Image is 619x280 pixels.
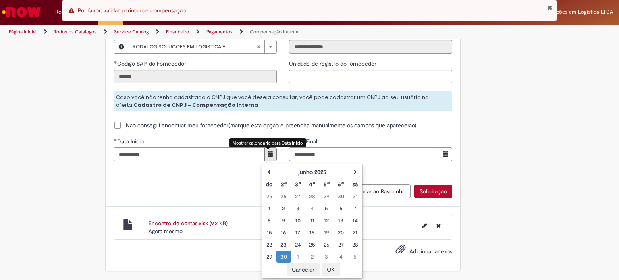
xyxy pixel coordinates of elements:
label: Somente leitura - Código SAP do Fornecedor [114,60,188,68]
div: 02 July 2025 Wednesday [307,253,317,261]
th: Terça-feira [291,178,305,190]
div: 15 June 2025 Sunday [264,228,274,236]
button: Fechar Notificação [547,4,553,11]
button: Mostrar calendário para Data Inicio [264,147,277,161]
div: 24 June 2025 Tuesday [293,241,303,249]
input: Data Inicio 30 June 2025 Monday [114,147,265,161]
span: Obrigatório Preenchido [114,138,117,141]
div: O seletor de data foi aberto.30 June 2025 Monday [278,253,289,261]
span: Data Inicio [117,138,145,145]
div: 07 June 2025 Saturday [350,204,360,212]
button: Excluir Encontro de contas.xlsx [432,219,446,232]
div: 03 June 2025 Tuesday [293,204,303,212]
div: 03 July 2025 Thursday [321,253,331,261]
input: Data Final 18 September 2025 Thursday [289,147,440,161]
div: 21 June 2025 Saturday [350,228,360,236]
div: 19 June 2025 Thursday [321,228,331,236]
div: 29 May 2025 Thursday [321,192,331,200]
span: Não consegui encontrar meu fornecedor(marque esta opção e preencha manualmente os campos que apar... [126,121,416,129]
span: Rodalog Soluções em Logistica LTDA [524,8,613,15]
th: Sábado [348,178,362,190]
div: 14 June 2025 Saturday [350,216,360,224]
button: Mostrar calendário para Data Final [440,147,452,161]
a: Financeiro [166,29,189,35]
input: CNPJ/CPF do fornecedor [289,40,452,54]
div: 04 June 2025 Wednesday [307,204,317,212]
div: 30 May 2025 Friday [336,192,346,200]
div: 06 June 2025 Friday [336,204,346,212]
a: Página inicial [9,29,37,35]
input: Unidade de registro do fornecedor [289,70,452,83]
span: Unidade de registro do fornecedor [289,60,378,67]
div: 17 June 2025 Tuesday [293,228,303,236]
button: Adicionar ao Rascunho [335,184,411,198]
a: Pagamentos [206,29,233,35]
div: 26 May 2025 Monday [278,192,289,200]
div: 11 June 2025 Wednesday [307,216,317,224]
div: 26 June 2025 Thursday [321,241,331,249]
div: 05 July 2025 Saturday [350,253,360,261]
a: Service Catalog [114,29,149,35]
div: 28 June 2025 Saturday [350,241,360,249]
div: 22 June 2025 Sunday [264,241,274,249]
span: RODALOG SOLUCOES EM LOGISTICA E [133,40,256,53]
div: Escolher data [262,164,363,279]
th: Quarta-feira [305,178,319,190]
th: Segunda-feira [276,178,291,190]
ul: Trilhas de página [6,25,407,39]
div: 20 June 2025 Friday [336,228,346,236]
div: 08 June 2025 Sunday [264,216,274,224]
th: Mês anterior [262,166,276,178]
button: Solicitação [414,185,452,198]
div: 12 June 2025 Thursday [321,216,331,224]
span: Agora mesmo [148,228,183,235]
div: 02 June 2025 Monday [278,204,289,212]
div: 01 July 2025 Tuesday [293,253,303,261]
span: Requisições [55,8,83,16]
div: 28 May 2025 Wednesday [307,192,317,200]
span: Obrigatório Preenchido [114,60,117,64]
div: 16 June 2025 Monday [278,228,289,236]
img: ServiceNow [1,4,42,20]
div: Mostrar calendário para Data Inicio [229,138,306,147]
div: 31 May 2025 Saturday [350,192,360,200]
div: 04 July 2025 Friday [336,253,346,261]
div: 25 June 2025 Wednesday [307,241,317,249]
a: Encontro de contas.xlsx (9.2 KB) [148,220,228,227]
span: Adicionar anexos [409,248,452,255]
div: 09 June 2025 Monday [278,216,289,224]
time: 29/09/2025 10:31:35 [148,228,183,235]
div: Caso você não tenha cadastrado o CNPJ que você deseja consultar, você pode cadastrar um CNPJ ao s... [114,91,452,111]
a: RODALOG SOLUCOES EM LOGISTICA ELimpar campo Fornecedor [129,40,276,53]
span: Somente leitura - Código SAP do Fornecedor [117,60,188,67]
div: 05 June 2025 Thursday [321,204,331,212]
div: 27 June 2025 Friday [336,241,346,249]
th: Sexta-feira [334,178,348,190]
input: Código SAP do Fornecedor [114,70,277,83]
span: Por favor, validar periodo de compensação [78,7,186,14]
button: Cancelar [287,263,320,276]
abbr: Limpar campo Fornecedor [252,40,264,53]
th: Próximo mês [348,166,362,178]
div: 01 June 2025 Sunday [264,204,274,212]
div: 27 May 2025 Tuesday [293,192,303,200]
th: junho 2025. Alternar mês [276,166,348,178]
a: Todos os Catálogos [54,29,97,35]
a: Compensação Interna [250,29,298,35]
div: 10 June 2025 Tuesday [293,216,303,224]
div: 29 June 2025 Sunday [264,253,274,261]
div: 23 June 2025 Monday [278,241,289,249]
div: 25 May 2025 Sunday [264,192,274,200]
button: Editar nome de arquivo Encontro de contas.xlsx [418,219,432,232]
strong: Cadastro de CNPJ - Compensação Interna [133,101,258,109]
button: Fornecedor , Visualizar este registro RODALOG SOLUCOES EM LOGISTICA E [114,40,129,53]
button: OK [322,263,340,276]
th: Quinta-feira [319,178,333,190]
div: 18 June 2025 Wednesday [307,228,317,236]
div: 13 June 2025 Friday [336,216,346,224]
th: Domingo [262,178,276,190]
button: Adicionar anexos [393,242,408,260]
